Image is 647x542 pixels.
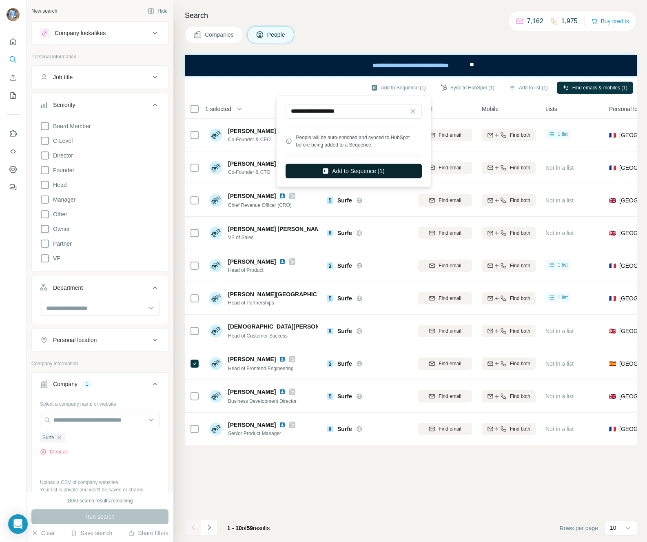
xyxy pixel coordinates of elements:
span: Manager [50,195,75,204]
img: Avatar [209,357,222,370]
span: Chief Revenue Officer (CRO) [228,202,292,208]
h4: Search [185,10,637,21]
img: LinkedIn logo [279,389,286,395]
span: [PERSON_NAME] [228,258,276,266]
span: 🇫🇷 [609,294,616,302]
span: Surfe [337,392,352,400]
span: Find email [439,425,461,433]
p: 1,975 [561,16,578,26]
button: Add to Sequence (1) [286,164,422,178]
button: Find email [418,292,472,304]
img: Logo of Surfe [327,295,333,302]
span: Find email [439,164,461,171]
button: Department [32,278,168,301]
button: Find both [482,358,536,370]
span: [PERSON_NAME] [228,160,276,168]
span: Head of Frontend Engineering [228,366,294,371]
img: Avatar [209,259,222,272]
div: Open Intercom Messenger [8,514,28,534]
span: Find both [510,262,530,269]
span: Find both [510,229,530,237]
button: Find email [418,325,472,337]
span: Not in a list [545,328,574,334]
span: 1 selected [205,105,231,113]
span: Not in a list [545,393,574,400]
span: 🇪🇸 [609,360,616,368]
span: Co-Founder & CEO [228,136,295,143]
span: Find email [439,393,461,400]
p: 7,162 [527,16,543,26]
span: Not in a list [545,230,574,236]
span: Companies [205,31,235,39]
span: 1 list [558,261,568,269]
span: Find both [510,197,530,204]
button: Company1 [32,374,168,397]
span: Founder [50,166,74,174]
span: Surfe [337,327,352,335]
button: Find email [418,260,472,272]
img: LinkedIn logo [279,422,286,428]
span: [PERSON_NAME] [PERSON_NAME] [228,225,326,233]
p: Upload a CSV of company websites. [40,479,160,486]
button: Search [7,52,20,67]
img: Avatar [209,129,222,142]
span: Find both [510,425,530,433]
span: VP [50,254,61,262]
span: Find both [510,295,530,302]
span: Find both [510,164,530,171]
span: Head of Partnerships [228,299,318,307]
button: Add to list (1) [503,82,554,94]
span: Find email [439,197,461,204]
span: Surfe [337,360,352,368]
span: Not in a list [545,360,574,367]
span: Find both [510,327,530,335]
span: Business Development Director [228,398,297,404]
span: results [227,525,270,531]
button: Find both [482,162,536,174]
img: Avatar [209,227,222,240]
span: Not in a list [545,164,574,171]
div: Seniority [53,101,75,109]
span: Partner [50,240,72,248]
span: 🇬🇧 [609,327,616,335]
button: Find both [482,325,536,337]
div: Select a company name or website [40,397,160,408]
span: Find email [439,229,461,237]
button: Use Surfe on LinkedIn [7,126,20,141]
span: 1 list [558,294,568,301]
span: Find email [439,262,461,269]
img: Logo of Surfe [327,197,333,204]
span: 🇬🇧 [609,392,616,400]
div: Personal location [53,336,97,344]
span: 🇬🇧 [609,229,616,237]
span: 🇫🇷 [609,164,616,172]
div: Department [53,284,83,292]
span: [PERSON_NAME][GEOGRAPHIC_DATA] [228,290,337,298]
span: Find email [439,327,461,335]
span: of [242,525,247,531]
span: People [267,31,286,39]
span: 🇫🇷 [609,262,616,270]
button: Personal location [32,330,168,350]
span: Senior Product Manager [228,430,295,437]
span: Find email [439,295,461,302]
span: 59 [247,525,253,531]
button: Enrich CSV [7,70,20,85]
button: Find email [418,227,472,239]
button: Company lookalikes [32,23,168,43]
span: Surfe [337,196,352,204]
img: Logo of Surfe [327,360,333,367]
div: 1 [82,380,92,388]
button: Find both [482,260,536,272]
button: Find email [418,358,472,370]
span: [PERSON_NAME] [228,192,276,200]
iframe: Banner [185,55,637,76]
img: Avatar [209,194,222,207]
button: Find email [418,162,472,174]
img: LinkedIn logo [279,258,286,265]
img: Logo of Surfe [327,230,333,236]
div: Company lookalikes [55,29,106,37]
button: Quick start [7,34,20,49]
img: Avatar [209,324,222,338]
